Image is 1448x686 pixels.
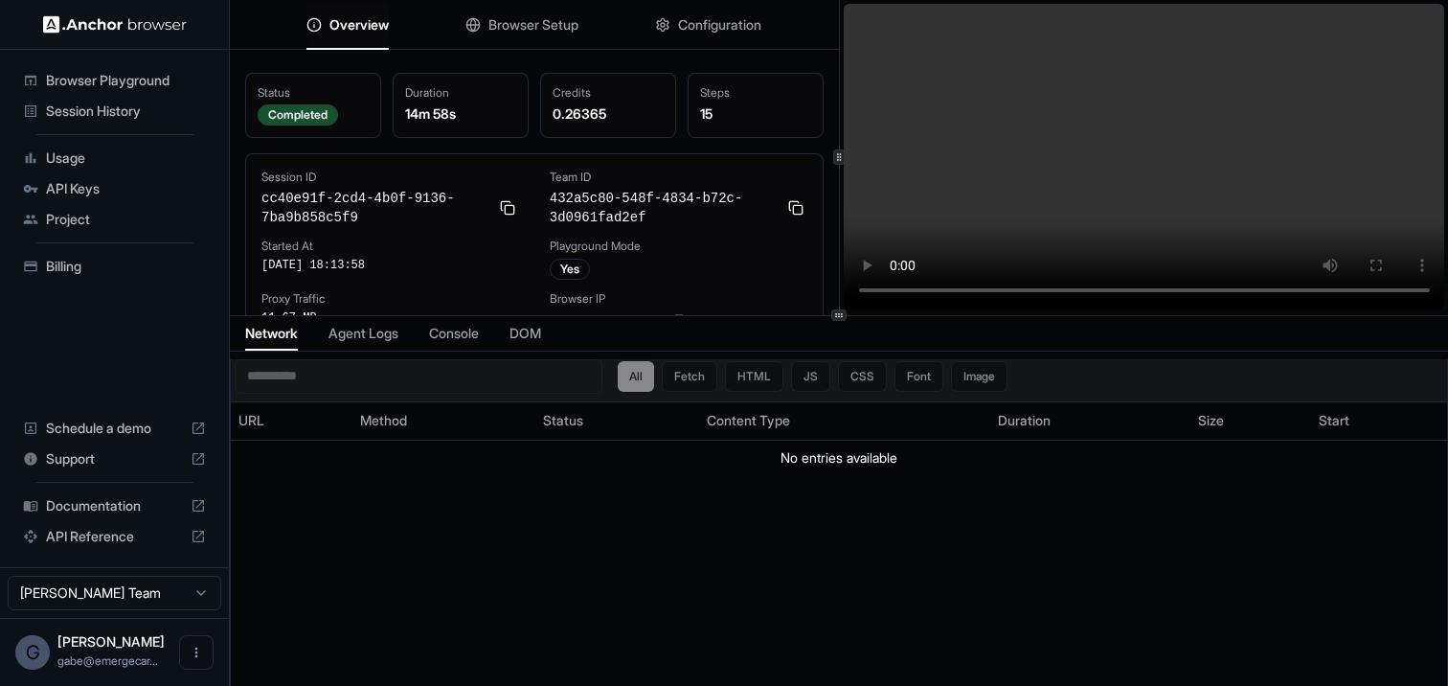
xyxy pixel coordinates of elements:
[1198,411,1304,430] div: Size
[261,291,519,307] div: Proxy Traffic
[46,102,206,121] span: Session History
[15,491,214,521] div: Documentation
[15,143,214,173] div: Usage
[550,239,807,254] div: Playground Mode
[550,189,777,227] span: 432a5c80-548f-4834-b72c-3d0961fad2ef
[550,259,590,280] div: Yes
[46,527,183,546] span: API Reference
[46,210,206,229] span: Project
[328,324,398,343] span: Agent Logs
[360,411,529,430] div: Method
[509,324,541,343] span: DOM
[998,411,1183,430] div: Duration
[15,173,214,204] div: API Keys
[261,189,488,227] span: cc40e91f-2cd4-4b0f-9136-7ba9b858c5f9
[57,653,158,668] span: gabe@emergecareer.com
[553,104,664,124] div: 0.26365
[550,291,807,307] div: Browser IP
[179,635,214,670] button: Open menu
[700,104,811,124] div: 15
[15,635,50,670] div: G
[700,85,811,101] div: Steps
[245,324,298,343] span: Network
[46,71,206,90] span: Browser Playground
[405,85,516,101] div: Duration
[46,419,183,438] span: Schedule a demo
[429,324,479,343] span: Console
[15,204,214,235] div: Project
[261,170,519,185] div: Session ID
[57,633,165,650] span: Gabe Saruhashi
[258,104,338,126] div: Completed
[46,179,206,198] span: API Keys
[550,170,807,185] div: Team ID
[15,65,214,96] div: Browser Playground
[261,310,519,326] div: 11.67 MB
[678,15,761,34] span: Configuration
[261,239,519,254] div: Started At
[43,15,187,34] img: Anchor Logo
[46,149,206,168] span: Usage
[231,440,1447,475] td: No entries available
[15,96,214,126] div: Session History
[261,258,519,273] div: [DATE] 18:13:58
[15,413,214,444] div: Schedule a demo
[15,521,214,552] div: API Reference
[1319,411,1439,430] div: Start
[46,449,183,469] span: Support
[405,104,516,124] div: 14m 58s
[258,85,369,101] div: Status
[329,15,389,34] span: Overview
[553,85,664,101] div: Credits
[46,496,183,515] span: Documentation
[707,411,982,430] div: Content Type
[543,411,691,430] div: Status
[15,444,214,474] div: Support
[238,411,345,430] div: URL
[15,251,214,282] div: Billing
[46,257,206,276] span: Billing
[488,15,578,34] span: Browser Setup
